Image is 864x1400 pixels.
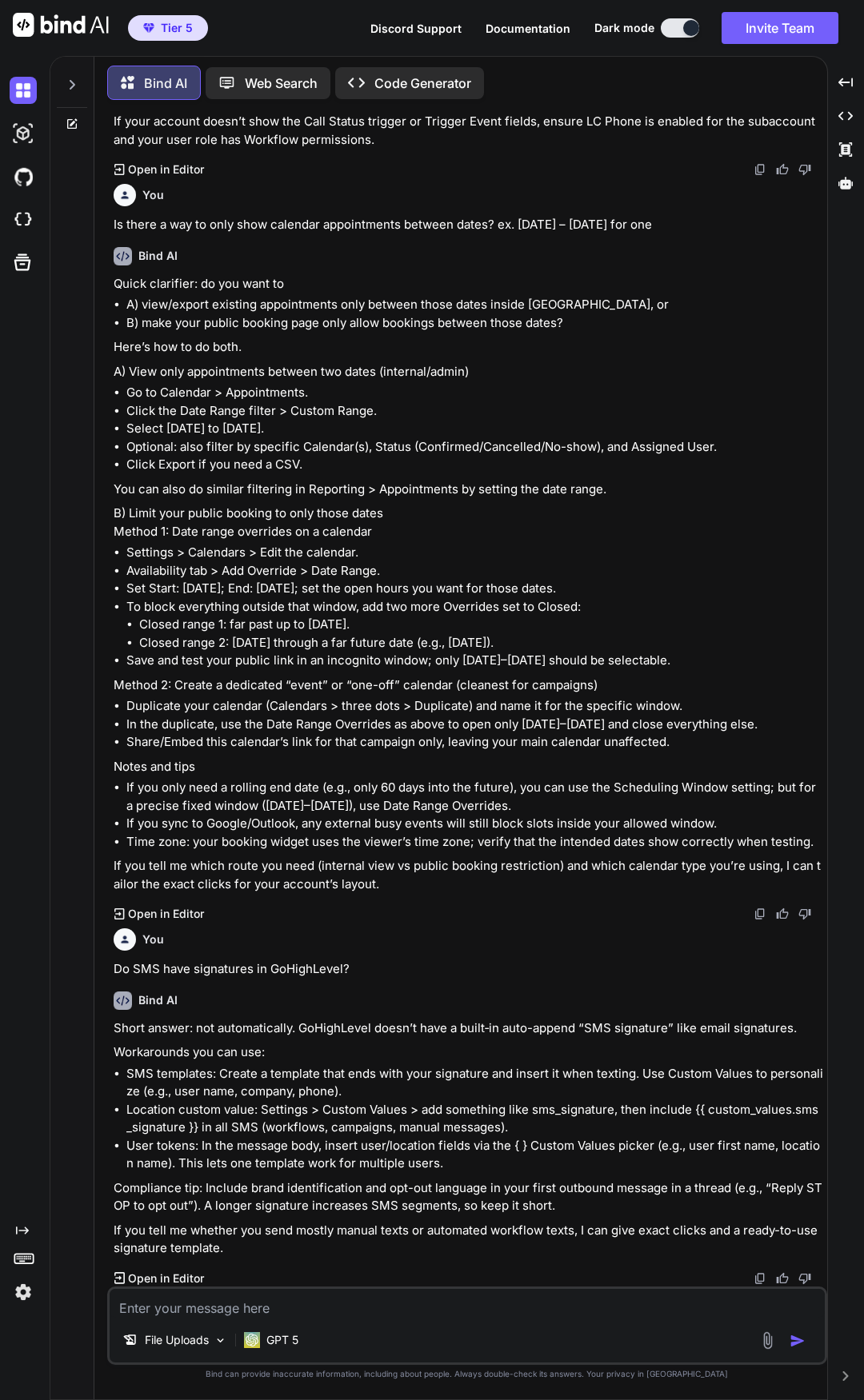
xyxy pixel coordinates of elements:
p: Bind can provide inaccurate information, including about people. Always double-check its answers.... [107,1368,827,1380]
button: premiumTier 5 [128,15,208,41]
li: Go to Calendar > Appointments. [126,384,824,402]
img: darkChat [10,77,37,104]
li: Click Export if you need a CSV. [126,456,824,474]
li: SMS templates: Create a template that ends with your signature and insert it when texting. Use Cu... [126,1065,824,1101]
p: Do SMS have signatures in GoHighLevel? [114,960,824,979]
li: Time zone: your booking widget uses the viewer’s time zone; verify that the intended dates show c... [126,833,824,852]
p: Open in Editor [128,1270,204,1286]
li: Duplicate your calendar (Calendars > three dots > Duplicate) and name it for the specific window. [126,697,824,716]
p: Web Search [245,74,318,93]
p: Code Generator [374,74,471,93]
p: Workarounds you can use: [114,1043,824,1062]
li: A) view/export existing appointments only between those dates inside [GEOGRAPHIC_DATA], or [126,296,824,314]
li: Location custom value: Settings > Custom Values > add something like sms_signature, then include ... [126,1101,824,1137]
img: githubDark [10,163,37,190]
h6: You [142,931,164,947]
p: Open in Editor [128,906,204,922]
h6: Bind AI [138,992,178,1008]
img: dislike [798,163,811,176]
p: If you tell me which route you need (internal view vs public booking restriction) and which calen... [114,857,824,893]
li: Click the Date Range filter > Custom Range. [126,402,824,421]
img: copy [754,1272,766,1285]
li: Share/Embed this calendar’s link for that campaign only, leaving your main calendar unaffected. [126,733,824,752]
img: Bind AI [13,13,109,37]
p: Quick clarifier: do you want to [114,275,824,293]
img: like [776,1272,789,1285]
li: Select [DATE] to [DATE]. [126,420,824,438]
h6: Bind AI [138,248,178,264]
li: If you sync to Google/Outlook, any external busy events will still block slots inside your allowe... [126,815,824,833]
li: Settings > Calendars > Edit the calendar. [126,544,824,562]
p: Bind AI [144,74,187,93]
p: File Uploads [145,1332,209,1348]
p: A) View only appointments between two dates (internal/admin) [114,363,824,381]
img: like [776,163,789,176]
p: You can also do similar filtering in Reporting > Appointments by setting the date range. [114,481,824,499]
p: Is there a way to only show calendar appointments between dates? ex. [DATE] – [DATE] for one [114,216,824,234]
li: Set Start: [DATE]; End: [DATE]; set the open hours you want for those dates. [126,580,824,598]
img: darkAi-studio [10,120,37,147]
p: Compliance tip: Include brand identification and opt-out language in your first outbound message ... [114,1179,824,1215]
li: To block everything outside that window, add two more Overrides set to Closed: [126,598,824,652]
li: Closed range 1: far past up to [DATE]. [139,616,824,634]
img: copy [754,907,766,920]
img: dislike [798,1272,811,1285]
li: Save and test your public link in an incognito window; only [DATE]–[DATE] should be selectable. [126,652,824,670]
li: Availability tab > Add Override > Date Range. [126,562,824,580]
p: If your account doesn’t show the Call Status trigger or Trigger Event fields, ensure LC Phone is ... [114,113,824,149]
img: GPT 5 [244,1332,260,1348]
li: In the duplicate, use the Date Range Overrides as above to open only [DATE]–[DATE] and close ever... [126,716,824,734]
p: Open in Editor [128,162,204,177]
img: Pick Models [214,1334,227,1347]
h6: You [142,187,164,203]
span: Discord Support [370,22,462,35]
img: attachment [758,1331,777,1350]
img: settings [10,1278,37,1306]
li: If you only need a rolling end date (e.g., only 60 days into the future), you can use the Schedul... [126,779,824,815]
p: Short answer: not automatically. GoHighLevel doesn’t have a built‑in auto-append “SMS signature” ... [114,1019,824,1038]
span: Tier 5 [161,20,193,36]
img: icon [790,1333,806,1349]
img: cloudideIcon [10,206,37,233]
p: Here’s how to do both. [114,338,824,357]
img: premium [143,23,154,33]
p: GPT 5 [266,1332,298,1348]
img: like [776,907,789,920]
span: Dark mode [594,20,654,36]
p: If you tell me whether you send mostly manual texts or automated workflow texts, I can give exact... [114,1222,824,1258]
button: Invite Team [722,12,838,44]
li: User tokens: In the message body, insert user/location fields via the { } Custom Values picker (e... [126,1137,824,1173]
li: Closed range 2: [DATE] through a far future date (e.g., [DATE]). [139,634,824,652]
button: Discord Support [370,20,462,37]
img: copy [754,163,766,176]
p: B) Limit your public booking to only those dates Method 1: Date range overrides on a calendar [114,505,824,540]
img: dislike [798,907,811,920]
li: B) make your public booking page only allow bookings between those dates? [126,314,824,333]
li: Optional: also filter by specific Calendar(s), Status (Confirmed/Cancelled/No-show), and Assigned... [126,438,824,457]
p: Method 2: Create a dedicated “event” or “one-off” calendar (cleanest for campaigns) [114,676,824,695]
span: Documentation [486,22,570,35]
button: Documentation [486,20,570,37]
p: Notes and tips [114,758,824,776]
